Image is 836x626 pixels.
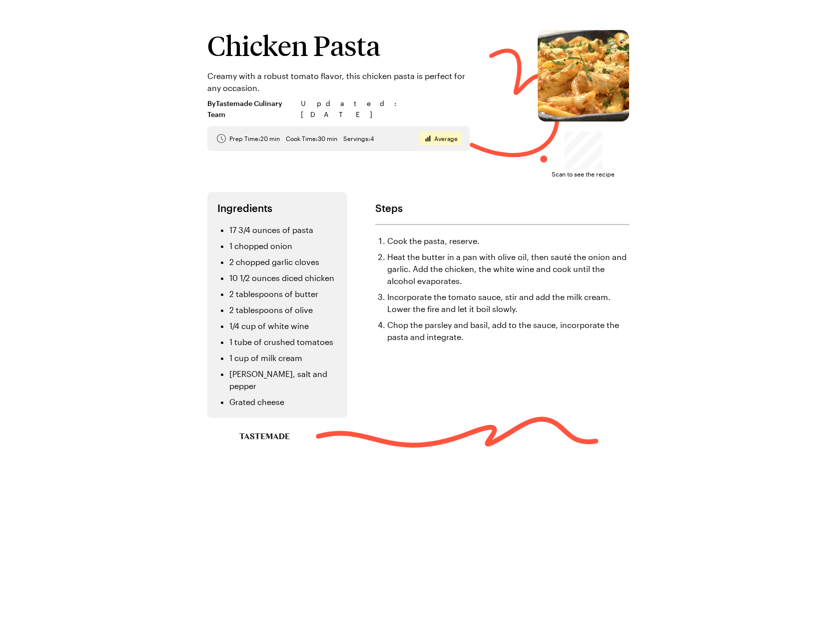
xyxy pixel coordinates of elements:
[229,224,337,236] li: 17 3/4 ounces of pasta
[229,134,280,142] span: Prep Time: 20 min
[387,235,629,247] li: Cook the pasta, reserve.
[434,134,458,142] span: Average
[552,169,615,179] span: Scan to see the recipe
[229,396,337,408] li: Grated cheese
[229,240,337,252] li: 1 chopped onion
[207,30,470,60] h1: Chicken Pasta
[229,304,337,316] li: 2 tablespoons of olive
[229,320,337,332] li: 1/4 cup of white wine
[229,368,337,392] li: [PERSON_NAME], salt and pepper
[229,272,337,284] li: 10 1/2 ounces diced chicken
[207,98,295,120] span: By Tastemade Culinary Team
[375,202,629,214] h2: Steps
[387,291,629,315] li: Incorporate the tomato sauce, stir and add the milk cream. Lower the fire and let it boil slowly.
[286,134,337,142] span: Cook Time: 30 min
[538,30,629,121] img: Chicken Pasta
[229,336,337,348] li: 1 tube of crushed tomatoes
[229,352,337,364] li: 1 cup of milk cream
[387,251,629,287] li: Heat the butter in a pan with olive oil, then sauté the onion and garlic. Add the chicken, the wh...
[207,70,470,94] p: Creamy with a robust tomato flavor, this chicken pasta is perfect for any occasion.
[229,256,337,268] li: 2 chopped garlic cloves
[229,288,337,300] li: 2 tablespoons of butter
[343,134,374,142] span: Servings: 4
[217,202,337,214] h2: Ingredients
[301,98,470,120] span: Updated : [DATE]
[387,319,629,343] li: Chop the parsley and basil, add to the sauce, incorporate the pasta and integrate.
